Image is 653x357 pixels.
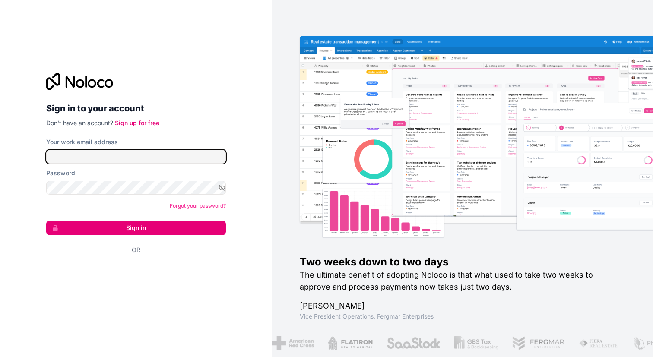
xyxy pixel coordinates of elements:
h2: Sign in to your account [46,101,226,116]
h2: The ultimate benefit of adopting Noloco is that what used to take two weeks to approve and proces... [300,269,625,293]
label: Your work email address [46,138,118,146]
h1: Vice President Operations , Fergmar Enterprises [300,312,625,321]
img: /assets/gbstax-C-GtDUiK.png [452,336,496,350]
a: Forgot your password? [170,202,226,209]
span: Or [132,246,140,254]
label: Password [46,169,75,177]
img: /assets/fiera-fwj2N5v4.png [577,336,617,350]
a: Sign up for free [115,119,159,126]
input: Email address [46,150,226,164]
h1: Two weeks down to two days [300,255,625,269]
img: /assets/fergmar-CudnrXN5.png [510,336,563,350]
img: /assets/saastock-C6Zbiodz.png [384,336,439,350]
iframe: Sign in with Google Button [42,264,223,283]
input: Password [46,181,226,195]
button: Sign in [46,221,226,235]
span: Don't have an account? [46,119,113,126]
h1: [PERSON_NAME] [300,300,625,312]
img: /assets/american-red-cross-BAupjrZR.png [270,336,312,350]
img: /assets/flatiron-C8eUkumj.png [326,336,371,350]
